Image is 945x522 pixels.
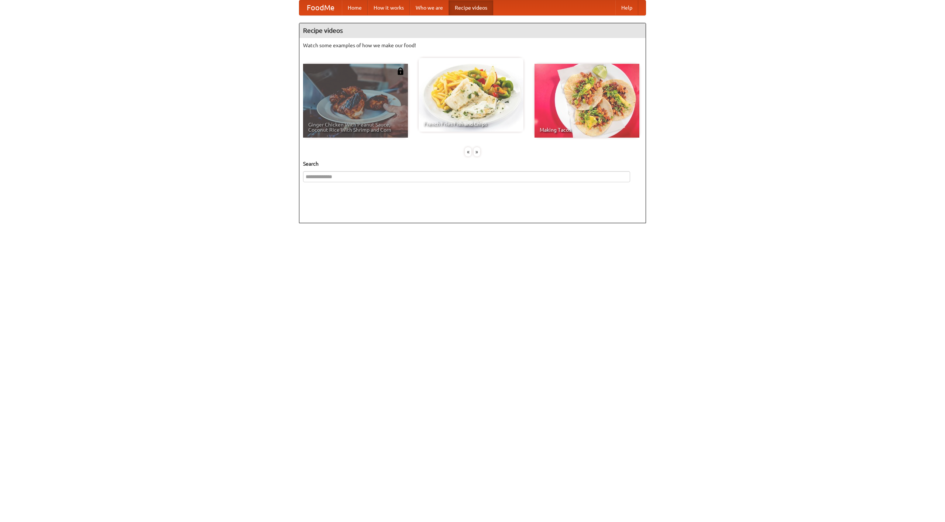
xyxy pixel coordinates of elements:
a: Recipe videos [449,0,493,15]
a: Making Tacos [535,64,639,138]
a: FoodMe [299,0,342,15]
img: 483408.png [397,68,404,75]
h5: Search [303,160,642,167]
a: How it works [368,0,410,15]
span: French Fries Fish and Chips [424,121,518,127]
a: Home [342,0,368,15]
p: Watch some examples of how we make our food! [303,42,642,49]
a: Who we are [410,0,449,15]
h4: Recipe videos [299,23,646,38]
div: » [474,147,480,156]
a: French Fries Fish and Chips [419,58,523,132]
span: Making Tacos [540,127,634,132]
a: Help [615,0,638,15]
div: « [465,147,471,156]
